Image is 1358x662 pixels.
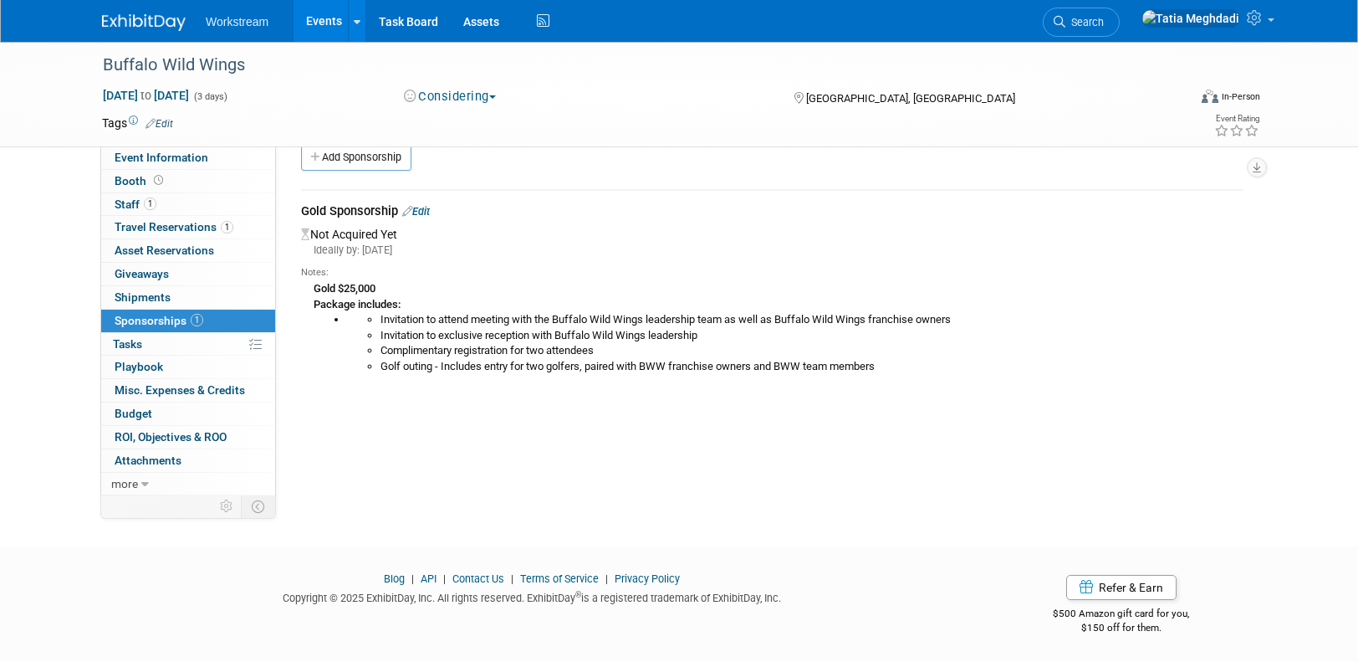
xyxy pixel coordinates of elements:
[520,572,599,585] a: Terms of Service
[192,91,227,102] span: (3 days)
[301,223,1243,388] div: Not Acquired Yet
[115,267,169,280] span: Giveaways
[615,572,680,585] a: Privacy Policy
[1221,90,1260,103] div: In-Person
[1088,87,1260,112] div: Event Format
[145,118,173,130] a: Edit
[380,312,1243,328] li: Invitation to attend meeting with the Buffalo Wild Wings leadership team as well as Buffalo Wild ...
[115,454,181,467] span: Attachments
[314,298,401,310] b: Package includes:
[113,337,142,351] span: Tasks
[115,314,203,327] span: Sponsorships
[101,216,275,239] a: Travel Reservations1
[402,205,430,218] a: Edit
[102,587,962,606] div: Copyright © 2025 ExhibitDay, Inc. All rights reserved. ExhibitDay is a registered trademark of Ex...
[101,263,275,285] a: Giveaways
[1202,90,1218,103] img: Format-Inperson.png
[301,266,1243,280] div: Notes:
[101,286,275,309] a: Shipments
[314,282,375,295] b: Gold $25,000
[101,333,275,356] a: Tasks
[101,379,275,402] a: Misc. Expenses & Credits
[1065,16,1104,28] span: Search
[115,151,208,164] span: Event Information
[101,473,275,495] a: more
[452,572,504,585] a: Contact Us
[101,146,275,169] a: Event Information
[102,14,186,31] img: ExhibitDay
[301,243,1243,258] div: Ideally by: [DATE]
[115,174,166,187] span: Booth
[101,193,275,216] a: Staff1
[101,356,275,378] a: Playbook
[101,403,275,425] a: Budget
[115,383,245,397] span: Misc. Expenses & Credits
[102,88,190,103] span: [DATE] [DATE]
[191,314,203,326] span: 1
[601,572,612,585] span: |
[806,92,1015,105] span: [GEOGRAPHIC_DATA], [GEOGRAPHIC_DATA]
[439,572,450,585] span: |
[380,343,1243,359] li: Complimentary registration for two attendees
[115,290,171,304] span: Shipments
[301,203,1243,223] div: Gold Sponsorship
[1066,575,1177,600] a: Refer & Earn
[398,88,503,105] button: Considering
[115,198,156,211] span: Staff
[242,495,276,517] td: Toggle Event Tabs
[138,89,154,102] span: to
[151,174,166,187] span: Booth not reserved yet
[101,239,275,262] a: Asset Reservations
[101,170,275,192] a: Booth
[1043,8,1120,37] a: Search
[102,115,173,131] td: Tags
[101,426,275,449] a: ROI, Objectives & ROO
[115,244,214,257] span: Asset Reservations
[301,144,411,171] a: Add Sponsorship
[115,407,152,420] span: Budget
[115,360,163,373] span: Playbook
[987,596,1257,634] div: $500 Amazon gift card for you,
[111,477,138,490] span: more
[987,621,1257,635] div: $150 off for them.
[101,449,275,472] a: Attachments
[101,310,275,332] a: Sponsorships1
[212,495,242,517] td: Personalize Event Tab Strip
[97,50,1161,80] div: Buffalo Wild Wings
[115,220,233,233] span: Travel Reservations
[221,221,233,233] span: 1
[144,198,156,210] span: 1
[407,572,418,585] span: |
[421,572,436,585] a: API
[1141,9,1240,28] img: Tatia Meghdadi
[115,430,227,444] span: ROI, Objectives & ROO
[507,572,518,585] span: |
[380,359,1243,375] li: Golf outing - Includes entry for two golfers, paired with BWW franchise owners and BWW team members
[380,328,1243,344] li: Invitation to exclusive reception with Buffalo Wild Wings leadership
[384,572,405,585] a: Blog
[1214,115,1259,123] div: Event Rating
[575,590,581,599] sup: ®
[206,15,268,28] span: Workstream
